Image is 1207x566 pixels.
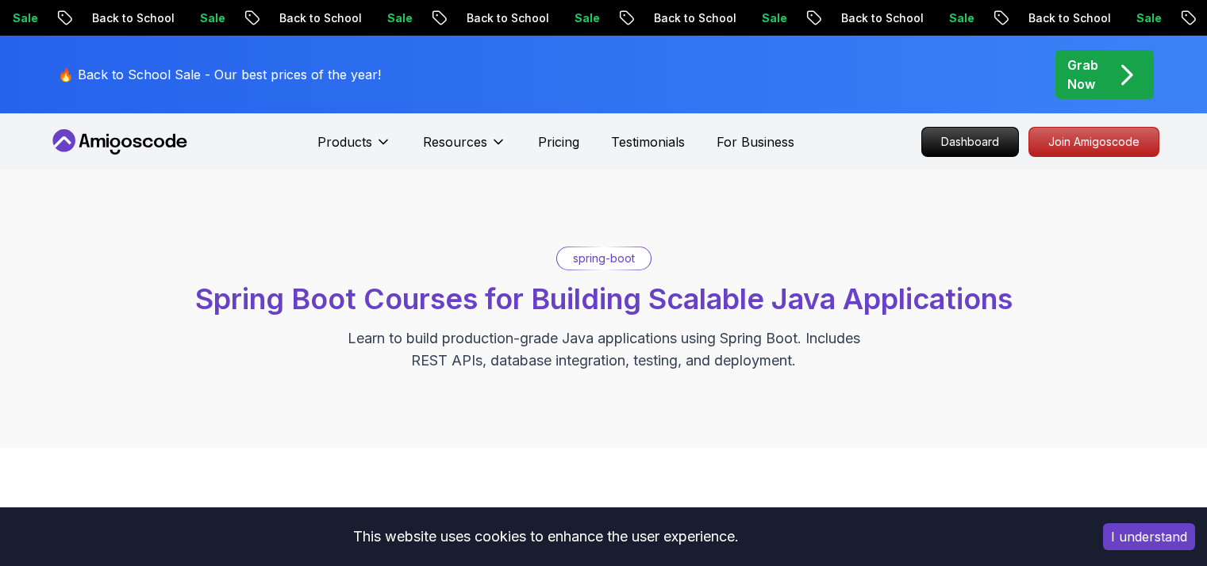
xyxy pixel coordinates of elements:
[423,132,506,164] button: Resources
[922,128,1018,156] p: Dashboard
[195,281,1013,316] span: Spring Boot Courses for Building Scalable Java Applications
[538,132,579,151] a: Pricing
[423,132,487,151] p: Resources
[157,10,208,26] p: Sale
[532,10,582,26] p: Sale
[906,10,957,26] p: Sale
[798,10,906,26] p: Back to School
[717,132,794,151] a: For Business
[1094,10,1144,26] p: Sale
[49,10,157,26] p: Back to School
[317,132,372,151] p: Products
[317,132,391,164] button: Products
[573,250,635,266] p: spring-boot
[424,10,532,26] p: Back to School
[236,10,344,26] p: Back to School
[1028,127,1159,157] a: Join Amigoscode
[719,10,770,26] p: Sale
[1103,523,1195,550] button: Accept cookies
[986,10,1094,26] p: Back to School
[921,127,1019,157] a: Dashboard
[337,327,871,372] p: Learn to build production-grade Java applications using Spring Boot. Includes REST APIs, database...
[344,10,395,26] p: Sale
[1067,55,1098,94] p: Grab Now
[58,65,381,84] p: 🔥 Back to School Sale - Our best prices of the year!
[611,10,719,26] p: Back to School
[12,519,1079,554] div: This website uses cookies to enhance the user experience.
[1029,128,1159,156] p: Join Amigoscode
[611,132,685,151] a: Testimonials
